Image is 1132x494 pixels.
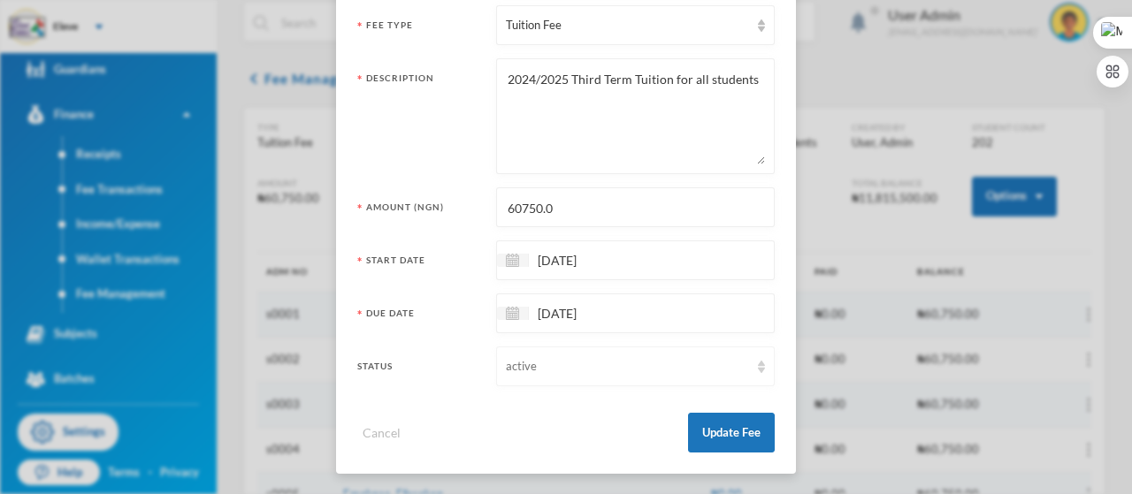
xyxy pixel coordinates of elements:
div: Due Date [357,307,483,331]
div: Status [357,360,483,384]
button: Update Fee [688,413,775,452]
div: Start Date [357,254,483,277]
div: active [506,358,749,376]
div: Amount (ngn) [357,201,483,224]
textarea: 2024/2025 Third Term Tuition for all students [506,68,765,164]
div: Tuition Fee [506,17,749,34]
input: Select date [529,303,677,323]
button: Cancel [357,422,406,443]
div: Fee Type [357,19,483,42]
div: Description [357,72,483,171]
input: Select date [529,250,677,270]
